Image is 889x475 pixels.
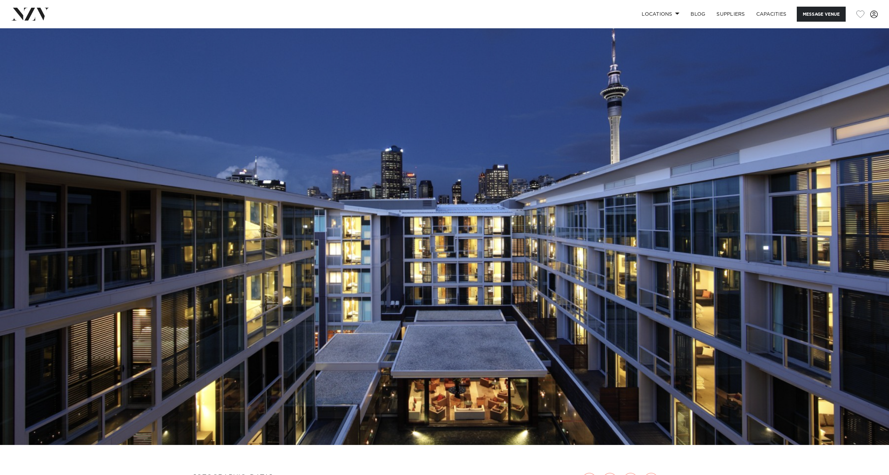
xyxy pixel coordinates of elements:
button: Message Venue [797,7,846,22]
a: SUPPLIERS [711,7,750,22]
a: Locations [636,7,685,22]
img: nzv-logo.png [11,8,49,20]
a: Capacities [751,7,792,22]
a: BLOG [685,7,711,22]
